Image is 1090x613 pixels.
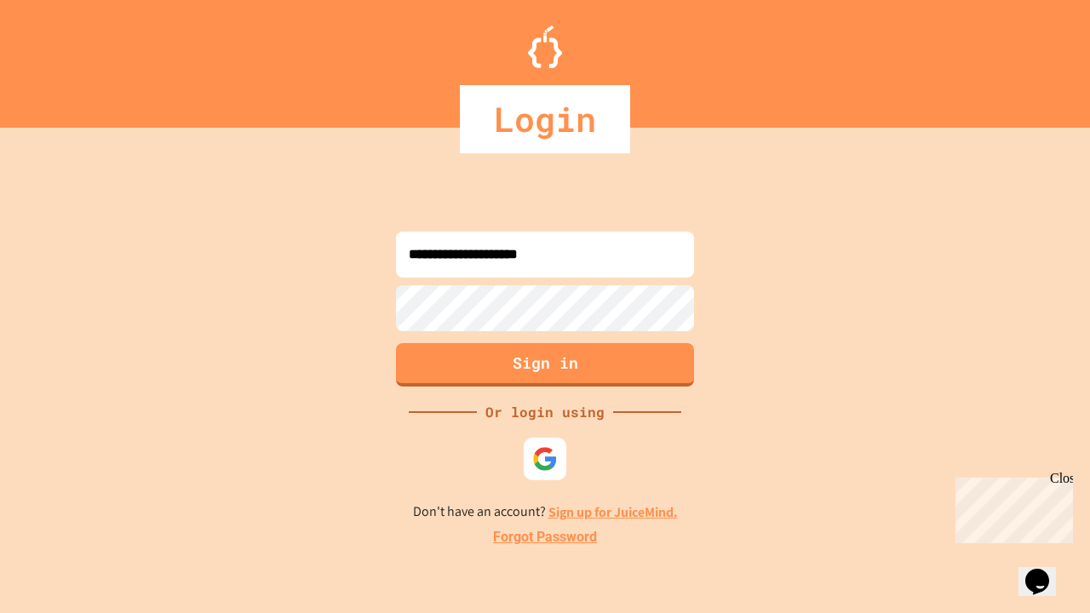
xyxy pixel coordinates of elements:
button: Sign in [396,343,694,387]
div: Login [460,85,630,153]
img: Logo.svg [528,26,562,68]
a: Forgot Password [493,527,597,547]
img: google-icon.svg [532,446,558,472]
iframe: chat widget [949,471,1073,543]
div: Or login using [477,402,613,422]
div: Chat with us now!Close [7,7,118,108]
p: Don't have an account? [413,501,678,523]
iframe: chat widget [1018,545,1073,596]
a: Sign up for JuiceMind. [548,503,678,521]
